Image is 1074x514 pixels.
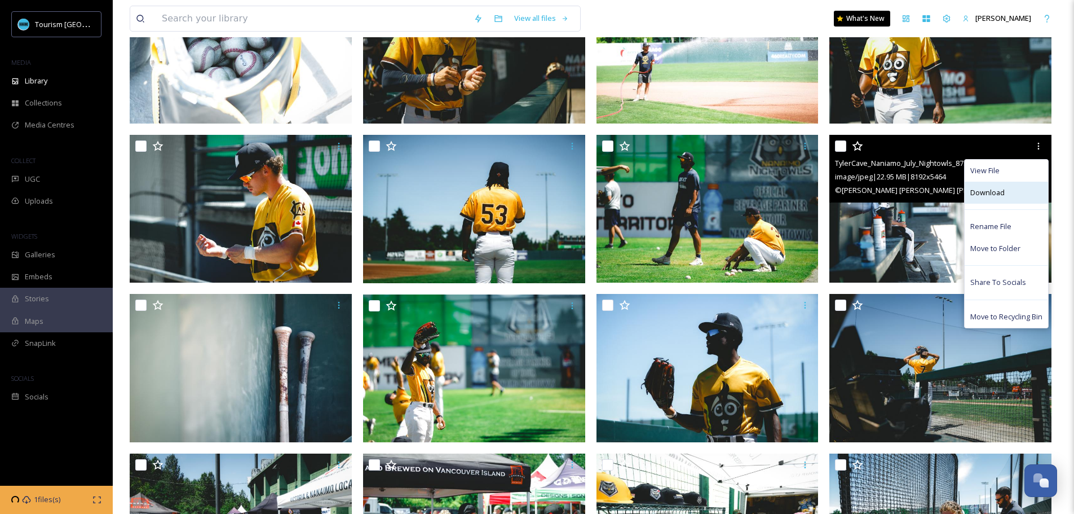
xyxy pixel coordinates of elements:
[957,7,1037,29] a: [PERSON_NAME]
[25,98,62,108] span: Collections
[156,6,468,31] input: Search your library
[25,271,52,282] span: Embeds
[11,374,34,383] span: SOCIALS
[18,19,29,30] img: tourism_nanaimo_logo.jpeg
[130,135,352,283] img: TylerCave_Naniamo_July_Nightowls_72.jpg
[596,135,819,283] img: TylerCave_Naniamo_July_Nightowls_79.jpg
[829,135,1051,283] img: TylerCave_Naniamo_July_Nightowls_87.jpg
[363,135,585,283] img: TylerCave_Naniamo_July_Nightowls_76.jpg
[11,232,37,240] span: WIDGETS
[25,174,40,184] span: UGC
[829,294,1051,442] img: TylerCave_Naniamo_July_Nightowls_10.jpg
[970,311,1042,322] span: Move to Recycling Bin
[835,172,946,182] span: image/jpeg | 22.95 MB | 8192 x 5464
[25,120,74,130] span: Media Centres
[25,392,48,402] span: Socials
[11,156,36,165] span: COLLECT
[970,243,1020,254] span: Move to Folder
[1024,464,1057,497] button: Open Chat
[363,294,585,442] img: TylerCave_Naniamo_July_Nightowls_92.jpg
[834,11,890,27] a: What's New
[975,13,1031,23] span: [PERSON_NAME]
[25,338,56,349] span: SnapLink
[11,58,31,67] span: MEDIA
[970,277,1026,288] span: Share To Socials
[970,221,1011,232] span: Rename File
[970,165,1000,176] span: View File
[509,7,574,29] a: View all files
[835,158,975,168] span: TylerCave_Naniamo_July_Nightowls_87.jpg
[835,184,1070,195] span: © [PERSON_NAME] [PERSON_NAME] [PERSON_NAME] [PERSON_NAME]
[130,294,352,442] img: TylerCave_Naniamo_July_Nightowls_88.jpg
[25,76,47,86] span: Library
[34,494,60,505] span: 1 files(s)
[25,196,53,207] span: Uploads
[25,249,55,260] span: Galleries
[596,294,819,442] img: TylerCave_Naniamo_July_Nightowls_90.jpg
[25,293,49,304] span: Stories
[25,316,43,327] span: Maps
[970,187,1005,198] span: Download
[35,19,136,29] span: Tourism [GEOGRAPHIC_DATA]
